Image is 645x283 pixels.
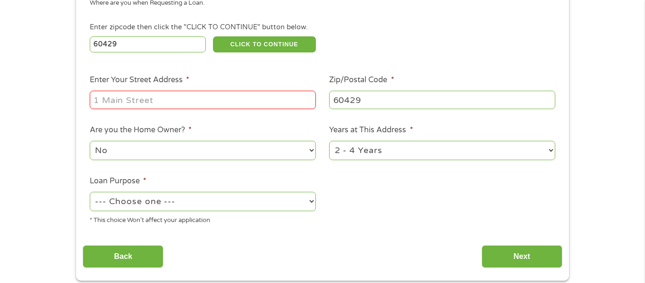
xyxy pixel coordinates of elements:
label: Zip/Postal Code [329,75,394,85]
label: Years at This Address [329,125,413,135]
input: Next [482,245,562,268]
input: 1 Main Street [90,91,316,109]
input: Enter Zipcode (e.g 01510) [90,36,206,52]
input: Back [83,245,163,268]
label: Loan Purpose [90,176,146,186]
div: * This choice Won’t affect your application [90,213,316,225]
button: CLICK TO CONTINUE [213,36,316,52]
label: Enter Your Street Address [90,75,189,85]
label: Are you the Home Owner? [90,125,192,135]
div: Enter zipcode then click the "CLICK TO CONTINUE" button below. [90,22,555,33]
